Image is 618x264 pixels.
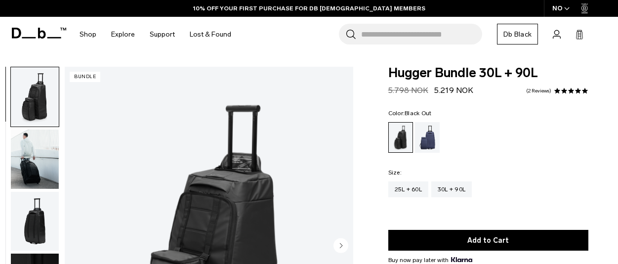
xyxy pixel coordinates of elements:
[11,130,59,189] img: Hugger Bundle 30L + 90L
[193,4,425,13] a: 10% OFF YOUR FIRST PURCHASE FOR DB [DEMOGRAPHIC_DATA] MEMBERS
[11,192,59,251] img: Hugger Bundle 30L + 90L
[388,122,413,153] a: Black Out
[388,181,428,197] a: 25L + 60L
[150,17,175,52] a: Support
[405,110,431,117] span: Black Out
[388,86,428,95] s: 5.798 NOK
[10,129,59,189] button: Hugger Bundle 30L + 90L
[72,17,239,52] nav: Main Navigation
[526,88,551,93] a: 2 reviews
[80,17,96,52] a: Shop
[388,110,432,116] legend: Color:
[451,257,472,262] img: {"height" => 20, "alt" => "Klarna"}
[70,72,100,82] p: Bundle
[434,86,473,95] span: 5.219 NOK
[431,181,472,197] a: 30L + 90L
[497,24,538,44] a: Db Black
[10,191,59,252] button: Hugger Bundle 30L + 90L
[190,17,231,52] a: Lost & Found
[11,67,59,127] img: Hugger Bundle 30L + 90L
[10,67,59,127] button: Hugger Bundle 30L + 90L
[415,122,440,153] a: Blue Hour
[388,170,402,176] legend: Size:
[388,67,588,80] span: Hugger Bundle 30L + 90L
[111,17,135,52] a: Explore
[333,238,348,255] button: Next slide
[388,230,588,251] button: Add to Cart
